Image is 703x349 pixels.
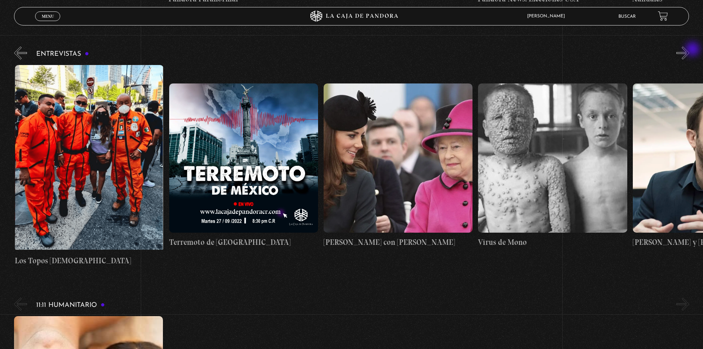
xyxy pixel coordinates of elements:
h3: Entrevistas [36,51,89,58]
span: Menu [42,14,54,18]
a: Terremoto de [GEOGRAPHIC_DATA] [169,65,318,267]
h4: Virus de Mono [478,236,627,248]
a: Buscar [618,14,636,19]
button: Next [676,47,689,59]
button: Next [676,298,689,311]
span: Cerrar [39,20,57,25]
button: Previous [14,47,27,59]
h4: Los Topos [DEMOGRAPHIC_DATA] [15,255,164,267]
span: [PERSON_NAME] [523,14,572,18]
a: [PERSON_NAME] con [PERSON_NAME] [324,65,472,267]
a: Virus de Mono [478,65,627,267]
h3: 11:11 Humanitario [36,302,105,309]
button: Previous [14,298,27,311]
a: View your shopping cart [658,11,668,21]
h4: Terremoto de [GEOGRAPHIC_DATA] [169,236,318,248]
a: Los Topos [DEMOGRAPHIC_DATA] [15,65,164,267]
h4: [PERSON_NAME] con [PERSON_NAME] [324,236,472,248]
